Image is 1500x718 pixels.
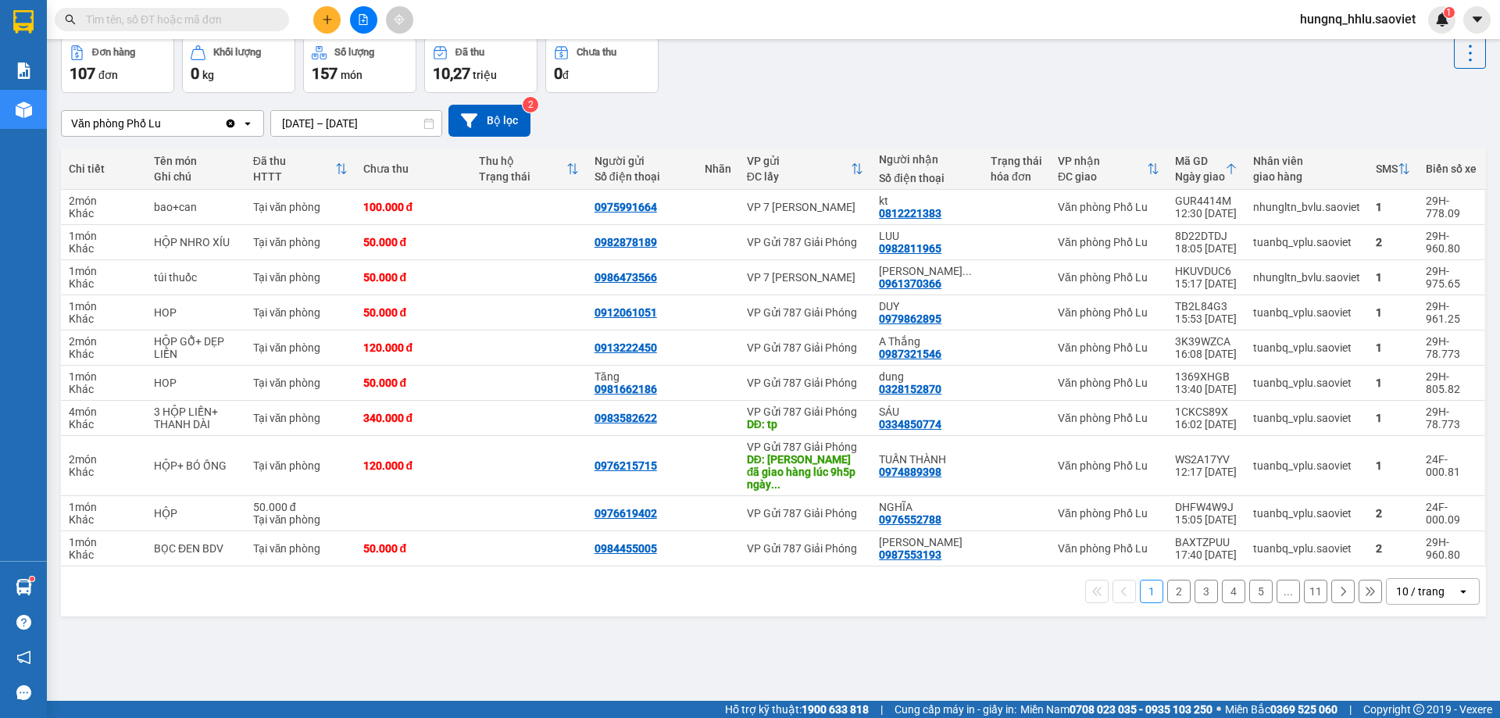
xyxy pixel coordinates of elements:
button: Đơn hàng107đơn [61,37,174,93]
div: VP 7 [PERSON_NAME] [747,271,864,284]
div: 24F-000.09 [1426,501,1477,526]
div: Mã GD [1175,155,1225,167]
div: tuanbq_vplu.saoviet [1253,542,1360,555]
div: 15:53 [DATE] [1175,313,1237,325]
div: Số điện thoại [595,170,689,183]
div: 1369XHGB [1175,370,1237,383]
div: 1 [1376,459,1410,472]
div: bao+can [154,201,237,213]
div: Tại văn phòng [253,542,348,555]
div: WS2A17YV [1175,453,1237,466]
div: Nguyễn Thị Huyền [879,265,975,277]
div: 29H-961.25 [1426,300,1477,325]
div: 2 [1376,507,1410,520]
div: Ghi chú [154,170,237,183]
div: Văn phòng Phố Lu [1058,412,1159,424]
div: 0974889398 [879,466,941,478]
div: TB2L84G3 [1175,300,1237,313]
div: Tại văn phòng [253,412,348,424]
div: 1 món [69,265,138,277]
div: 15:17 [DATE] [1175,277,1237,290]
div: 10 / trang [1396,584,1445,599]
div: VP 7 [PERSON_NAME] [747,201,864,213]
div: Khác [69,466,138,478]
button: 1 [1140,580,1163,603]
button: caret-down [1463,6,1491,34]
span: ⚪️ [1216,706,1221,713]
div: Văn phòng Phố Lu [1058,271,1159,284]
div: Nhãn [705,163,731,175]
div: Văn phòng Phố Lu [1058,201,1159,213]
div: Đã thu [253,155,335,167]
div: tuanbq_vplu.saoviet [1253,306,1360,319]
div: Tại văn phòng [253,513,348,526]
div: Đã thu [455,47,484,58]
span: | [880,701,883,718]
div: 50.000 đ [363,271,463,284]
div: 1 món [69,501,138,513]
span: plus [322,14,333,25]
button: Số lượng157món [303,37,416,93]
div: Tại văn phòng [253,459,348,472]
div: 1CKCS89X [1175,405,1237,418]
div: Khác [69,418,138,430]
div: Đơn hàng [92,47,135,58]
div: ĐC lấy [747,170,852,183]
sup: 2 [523,97,538,113]
div: VP Gửi 787 Giải Phóng [747,507,864,520]
div: Nhân viên [1253,155,1360,167]
th: Toggle SortBy [1050,148,1167,190]
button: aim [386,6,413,34]
div: 3 HỘP LIỀN+ THANH DÀI [154,405,237,430]
div: 1 món [69,536,138,548]
div: Người gửi [595,155,689,167]
div: Văn phòng Phố Lu [1058,377,1159,389]
div: HTTT [253,170,335,183]
div: 1 [1376,377,1410,389]
div: 0975991664 [595,201,657,213]
div: A Thắng [879,335,975,348]
div: Văn phòng Phố Lu [71,116,161,131]
div: 2 món [69,335,138,348]
span: 1 [1446,7,1452,18]
img: solution-icon [16,63,32,79]
div: 29H-960.80 [1426,230,1477,255]
div: 2 món [69,453,138,466]
span: 0 [554,64,562,83]
div: 2 món [69,195,138,207]
div: 2 [1376,542,1410,555]
div: HỘP GỖ+ DẸP LIỀN [154,335,237,360]
div: HỘP+ BÓ ỐNG [154,459,237,472]
div: DHFW4W9J [1175,501,1237,513]
div: 0328152870 [879,383,941,395]
div: dung [879,370,975,383]
div: 8D22DTDJ [1175,230,1237,242]
div: Khác [69,242,138,255]
div: BAXTZPUU [1175,536,1237,548]
div: Trạng thái [479,170,566,183]
div: 24F-000.81 [1426,453,1477,478]
div: Khối lượng [213,47,261,58]
span: Miền Nam [1020,701,1212,718]
div: Văn phòng Phố Lu [1058,306,1159,319]
div: Văn phòng Phố Lu [1058,236,1159,248]
div: Khác [69,277,138,290]
th: Toggle SortBy [471,148,587,190]
span: | [1349,701,1352,718]
span: 0 [191,64,199,83]
span: message [16,685,31,700]
div: 0987321546 [879,348,941,360]
div: SÁU [879,405,975,418]
div: HỘP NHRO XÍU [154,236,237,248]
div: Chưa thu [577,47,616,58]
div: nhungltn_bvlu.saoviet [1253,271,1360,284]
div: 50.000 đ [363,306,463,319]
div: 29H-960.80 [1426,536,1477,561]
div: DĐ: tp [747,418,864,430]
div: Khác [69,348,138,360]
div: VP Gửi 787 Giải Phóng [747,405,864,418]
div: 12:30 [DATE] [1175,207,1237,220]
div: 17:40 [DATE] [1175,548,1237,561]
span: kg [202,69,214,81]
div: VP Gửi 787 Giải Phóng [747,441,864,453]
